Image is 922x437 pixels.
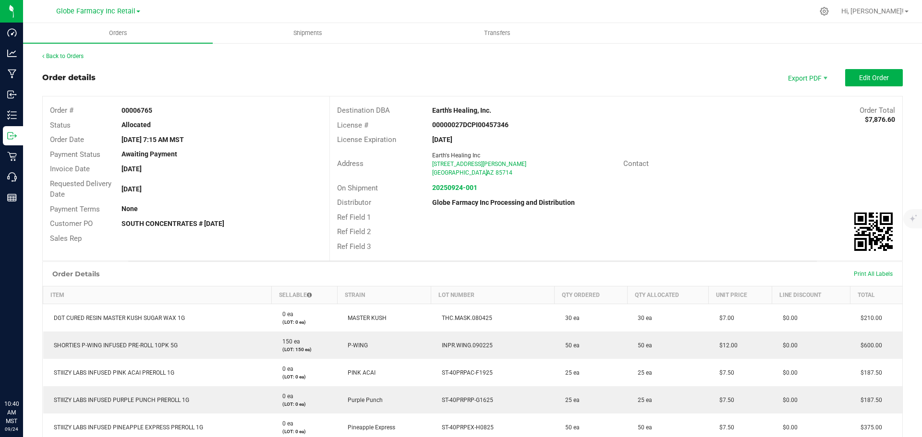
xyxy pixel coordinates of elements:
[7,28,17,37] inline-svg: Dashboard
[272,286,337,304] th: Sellable
[343,369,376,376] span: PINK ACAI
[623,159,649,168] span: Contact
[7,172,17,182] inline-svg: Call Center
[7,131,17,141] inline-svg: Outbound
[50,135,84,144] span: Order Date
[49,424,203,431] span: STIIIZY LABS INFUSED PINEAPPLE EXPRESS PREROLL 1G
[50,205,100,213] span: Payment Terms
[42,72,96,83] div: Order details
[715,424,734,431] span: $7.50
[633,315,652,321] span: 30 ea
[633,424,652,431] span: 50 ea
[50,179,111,199] span: Requested Delivery Date
[856,424,882,431] span: $375.00
[778,369,798,376] span: $0.00
[23,23,213,43] a: Orders
[437,369,493,376] span: ST-40PRPAC-F1925
[865,116,895,123] strong: $7,876.60
[43,286,272,304] th: Item
[50,106,73,115] span: Order #
[432,136,452,143] strong: [DATE]
[715,397,734,403] span: $7.50
[778,424,798,431] span: $0.00
[121,106,152,114] strong: 00006765
[7,110,17,120] inline-svg: Inventory
[50,234,82,243] span: Sales Rep
[4,400,19,425] p: 10:40 AM MST
[337,198,371,207] span: Distributor
[778,397,798,403] span: $0.00
[278,393,293,400] span: 0 ea
[496,169,512,176] span: 85714
[854,213,893,251] qrcode: 00006765
[778,69,836,86] span: Export PDF
[280,29,335,37] span: Shipments
[560,369,580,376] span: 25 ea
[49,315,185,321] span: DGT CURED RESIN MASTER KUSH SUGAR WAX 1G
[337,159,364,168] span: Address
[437,315,492,321] span: THC.MASK.080425
[437,342,493,349] span: INPR.WING.090225
[28,359,40,370] iframe: Resource center unread badge
[485,169,486,176] span: ,
[49,342,178,349] span: SHORTIES P-WING INFUSED PRE-ROLL 10PK 5G
[42,53,84,59] a: Back to Orders
[278,366,293,372] span: 0 ea
[343,342,368,349] span: P-WING
[121,220,224,227] strong: SOUTH CONCENTRATES # [DATE]
[432,199,575,206] strong: Globe Farmacy Inc Processing and Distribution
[278,346,331,353] p: (LOT: 150 ea)
[715,315,734,321] span: $7.00
[431,286,555,304] th: Lot Number
[859,74,889,82] span: Edit Order
[860,106,895,115] span: Order Total
[50,121,71,130] span: Status
[52,270,99,278] h1: Order Details
[278,319,331,326] p: (LOT: 0 ea)
[7,69,17,79] inline-svg: Manufacturing
[49,369,174,376] span: STIIIZY LABS INFUSED PINK ACAI PREROLL 1G
[715,369,734,376] span: $7.50
[560,397,580,403] span: 25 ea
[337,227,371,236] span: Ref Field 2
[337,242,371,251] span: Ref Field 3
[213,23,402,43] a: Shipments
[778,315,798,321] span: $0.00
[633,397,652,403] span: 25 ea
[778,342,798,349] span: $0.00
[402,23,592,43] a: Transfers
[432,106,491,114] strong: Earth's Healing, Inc.
[7,152,17,161] inline-svg: Retail
[121,165,142,173] strong: [DATE]
[278,428,331,435] p: (LOT: 0 ea)
[856,342,882,349] span: $600.00
[555,286,627,304] th: Qty Ordered
[49,397,189,403] span: STIIIZY LABS INFUSED PURPLE PUNCH PREROLL 1G
[343,315,387,321] span: MASTER KUSH
[337,106,390,115] span: Destination DBA
[121,121,151,129] strong: Allocated
[633,342,652,349] span: 50 ea
[7,90,17,99] inline-svg: Inbound
[845,69,903,86] button: Edit Order
[432,152,480,159] span: Earth's Healing Inc
[627,286,708,304] th: Qty Allocated
[121,185,142,193] strong: [DATE]
[709,286,772,304] th: Unit Price
[50,165,90,173] span: Invoice Date
[432,121,509,129] strong: 00000027DCPI00457346
[437,424,494,431] span: ST-40PRPEX-H0825
[841,7,904,15] span: Hi, [PERSON_NAME]!
[560,315,580,321] span: 30 ea
[772,286,850,304] th: Line Discount
[10,360,38,389] iframe: Resource center
[715,342,738,349] span: $12.00
[337,213,371,222] span: Ref Field 1
[96,29,140,37] span: Orders
[854,213,893,251] img: Scan me!
[278,311,293,318] span: 0 ea
[50,150,100,159] span: Payment Status
[633,369,652,376] span: 25 ea
[337,184,378,192] span: On Shipment
[560,424,580,431] span: 50 ea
